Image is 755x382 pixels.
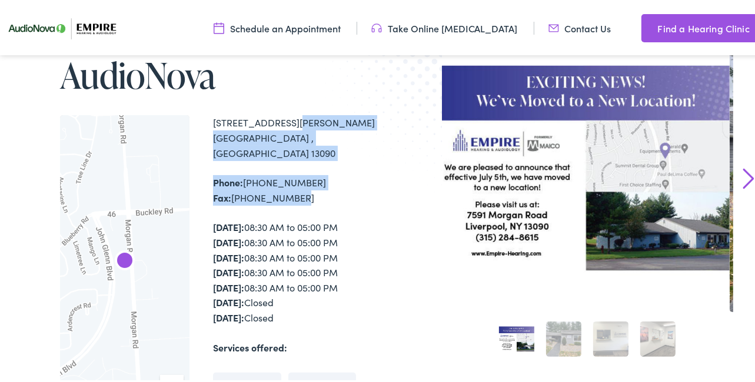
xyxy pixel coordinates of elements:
div: 08:30 AM to 05:00 PM 08:30 AM to 05:00 PM 08:30 AM to 05:00 PM 08:30 AM to 05:00 PM 08:30 AM to 0... [213,217,382,323]
strong: [DATE]: [213,233,244,246]
a: Next [743,166,754,187]
img: utility icon [214,19,224,32]
a: 2 [546,319,581,354]
div: [PHONE_NUMBER] [PHONE_NUMBER] [213,173,382,203]
strong: [DATE]: [213,249,244,262]
h1: AudioNova [60,53,382,92]
strong: [DATE]: [213,293,244,306]
a: 3 [593,319,628,354]
strong: [DATE]: [213,309,244,321]
div: [STREET_ADDRESS][PERSON_NAME] [GEOGRAPHIC_DATA] , [GEOGRAPHIC_DATA] 13090 [213,113,382,158]
a: 1 [499,319,534,354]
strong: [DATE]: [213,218,244,231]
a: 4 [640,319,676,354]
strong: [DATE]: [213,279,244,291]
strong: [DATE]: [213,263,244,276]
div: AudioNova [111,246,139,274]
img: utility icon [548,19,559,32]
strong: Fax: [213,189,231,202]
a: Take Online [MEDICAL_DATA] [371,19,518,32]
strong: Phone: [213,173,243,186]
a: Contact Us [548,19,611,32]
a: Schedule an Appointment [214,19,341,32]
img: utility icon [371,19,382,32]
img: utility icon [641,19,652,33]
strong: Services offered: [213,339,287,351]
